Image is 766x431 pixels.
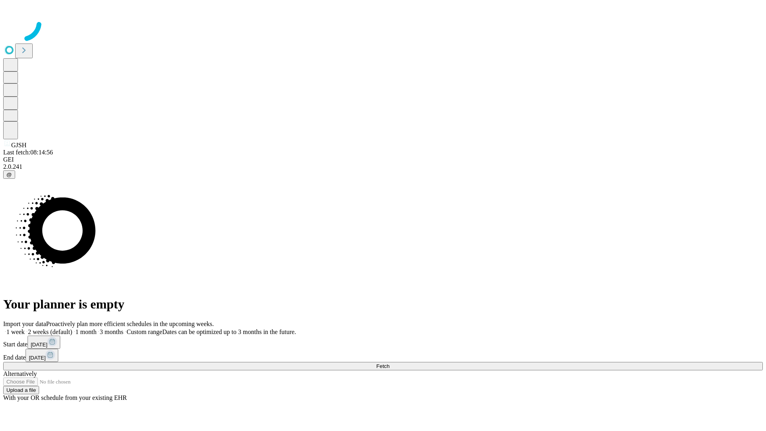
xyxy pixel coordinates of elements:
[162,328,296,335] span: Dates can be optimized up to 3 months in the future.
[3,163,763,170] div: 2.0.241
[126,328,162,335] span: Custom range
[3,370,37,377] span: Alternatively
[376,363,389,369] span: Fetch
[46,320,214,327] span: Proactively plan more efficient schedules in the upcoming weeks.
[3,349,763,362] div: End date
[11,142,26,148] span: GJSH
[3,336,763,349] div: Start date
[28,328,72,335] span: 2 weeks (default)
[75,328,97,335] span: 1 month
[3,297,763,312] h1: Your planner is empty
[3,156,763,163] div: GEI
[26,349,58,362] button: [DATE]
[3,149,53,156] span: Last fetch: 08:14:56
[3,386,39,394] button: Upload a file
[31,342,47,348] span: [DATE]
[3,394,127,401] span: With your OR schedule from your existing EHR
[6,172,12,178] span: @
[29,355,45,361] span: [DATE]
[3,320,46,327] span: Import your data
[6,328,25,335] span: 1 week
[3,362,763,370] button: Fetch
[3,170,15,179] button: @
[28,336,60,349] button: [DATE]
[100,328,123,335] span: 3 months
